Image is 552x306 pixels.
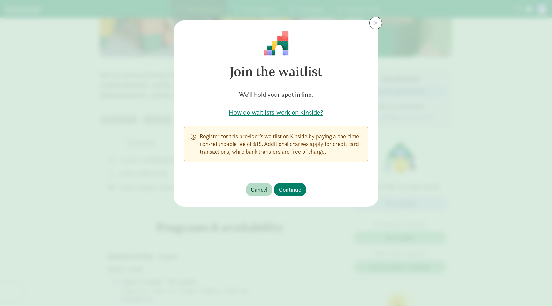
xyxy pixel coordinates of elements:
[200,133,361,156] p: Register for this provider’s waitlist on Kinside by paying a one-time, non-refundable fee of $15....
[184,56,368,88] h3: Join the waitlist
[251,185,267,194] span: Cancel
[279,185,301,194] span: Continue
[184,90,368,99] h5: We'll hold your spot in line.
[246,183,272,196] button: Cancel
[274,183,306,196] button: Continue
[184,108,368,117] a: How do waitlists work on Kinside?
